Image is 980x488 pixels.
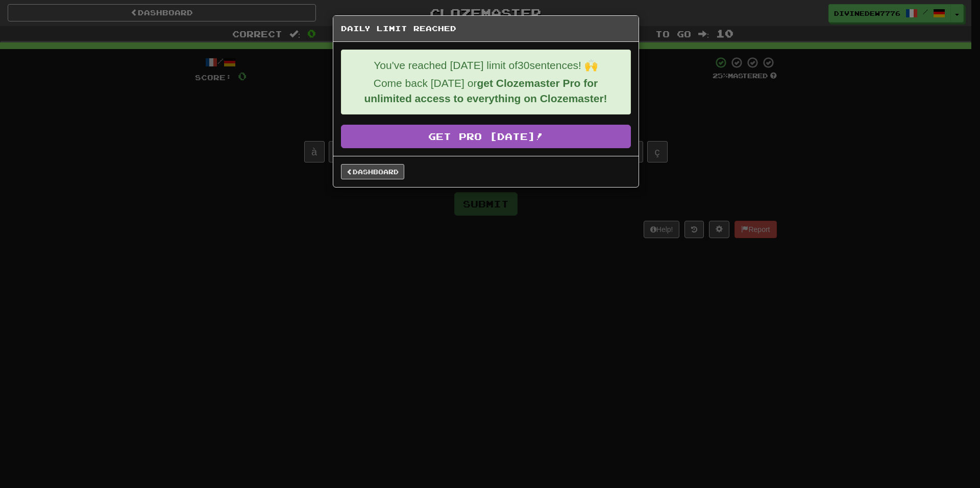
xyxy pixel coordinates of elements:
[349,58,623,73] p: You've reached [DATE] limit of 30 sentences! 🙌
[349,76,623,106] p: Come back [DATE] or
[341,125,631,148] a: Get Pro [DATE]!
[364,77,607,104] strong: get Clozemaster Pro for unlimited access to everything on Clozemaster!
[341,24,631,34] h5: Daily Limit Reached
[341,164,404,179] a: Dashboard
